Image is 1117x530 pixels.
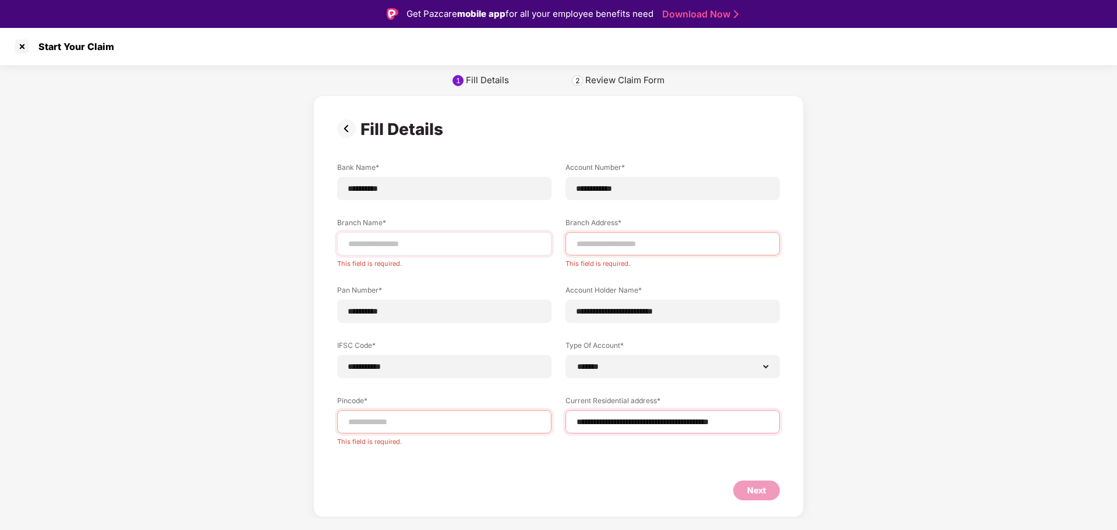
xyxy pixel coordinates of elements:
label: Account Number* [565,162,780,177]
strong: mobile app [457,8,506,19]
div: This field is required. [337,433,552,446]
div: Fill Details [466,74,509,86]
div: Get Pazcare for all your employee benefits need [406,7,653,21]
img: Stroke [734,8,738,20]
div: Fill Details [360,119,448,139]
div: Start Your Claim [31,41,114,52]
img: svg+xml;base64,PHN2ZyBpZD0iUHJldi0zMngzMiIgeG1sbnM9Imh0dHA6Ly93d3cudzMub3JnLzIwMDAvc3ZnIiB3aWR0aD... [337,119,360,138]
div: Review Claim Form [585,74,664,86]
a: Download Now [662,8,735,20]
div: Next [747,484,766,497]
label: Pan Number* [337,285,552,300]
label: Pincode* [337,396,552,410]
label: Current Residential address* [565,396,780,410]
label: Bank Name* [337,162,552,177]
label: Account Holder Name* [565,285,780,300]
div: This field is required. [337,255,552,268]
label: Branch Address* [565,218,780,232]
label: Type Of Account* [565,340,780,355]
label: Branch Name* [337,218,552,232]
div: 1 [456,76,461,85]
div: This field is required. [565,255,780,268]
label: IFSC Code* [337,340,552,355]
img: Logo [387,8,398,20]
div: 2 [575,76,580,85]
